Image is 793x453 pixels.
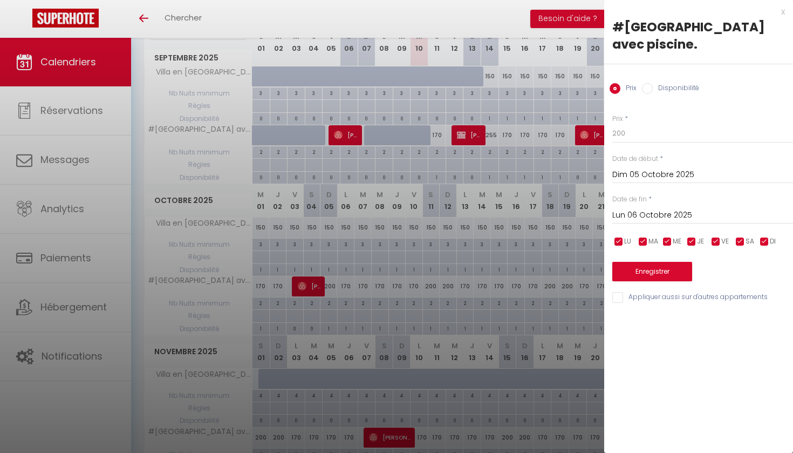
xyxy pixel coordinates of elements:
label: Date de début [612,154,658,164]
span: SA [746,236,754,247]
label: Prix [620,83,637,95]
span: DI [770,236,776,247]
div: x [604,5,785,18]
span: MA [648,236,658,247]
span: LU [624,236,631,247]
span: JE [697,236,704,247]
label: Date de fin [612,194,647,205]
button: Enregistrer [612,262,692,281]
div: #[GEOGRAPHIC_DATA] avec piscine. [612,18,785,53]
span: VE [721,236,729,247]
label: Prix [612,114,623,124]
label: Disponibilité [653,83,699,95]
span: ME [673,236,681,247]
button: Ouvrir le widget de chat LiveChat [9,4,41,37]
